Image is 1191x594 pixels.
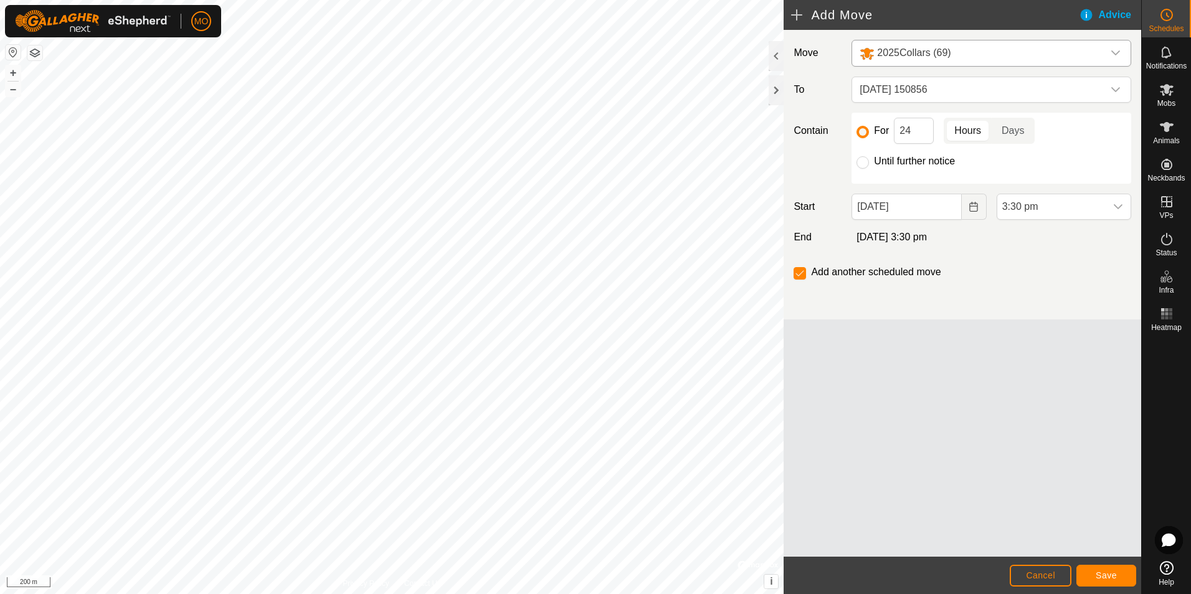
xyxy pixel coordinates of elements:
button: – [6,82,21,97]
span: 3:30 pm [997,194,1106,219]
label: Move [789,40,847,67]
h2: Add Move [791,7,1078,22]
a: Help [1142,556,1191,591]
button: Reset Map [6,45,21,60]
button: + [6,65,21,80]
span: Status [1155,249,1177,257]
div: Advice [1079,7,1141,22]
div: dropdown trigger [1103,40,1128,66]
span: [DATE] 3:30 pm [856,232,927,242]
button: Map Layers [27,45,42,60]
span: Days [1002,123,1024,138]
span: Cancel [1026,570,1055,580]
span: Neckbands [1147,174,1185,182]
span: Schedules [1149,25,1184,32]
span: MO [194,15,209,28]
div: dropdown trigger [1106,194,1131,219]
button: Cancel [1010,565,1071,587]
span: i [770,576,772,587]
span: Notifications [1146,62,1187,70]
label: Start [789,199,847,214]
button: i [764,575,778,588]
a: Contact Us [404,578,441,589]
span: Save [1096,570,1117,580]
label: To [789,77,847,103]
button: Choose Date [962,194,987,220]
label: Add another scheduled move [811,267,941,277]
span: Heatmap [1151,324,1182,331]
label: Contain [789,123,847,138]
span: 2025-08-13 150856 [855,77,1103,102]
button: Save [1076,565,1136,587]
span: Help [1159,578,1174,586]
div: dropdown trigger [1103,77,1128,102]
span: Infra [1159,286,1174,294]
span: 2025Collars (69) [877,47,951,58]
span: Animals [1153,137,1180,144]
span: 2025Collars [855,40,1103,66]
img: Gallagher Logo [15,10,171,32]
label: Until further notice [874,156,955,166]
span: Hours [954,123,981,138]
span: Mobs [1157,100,1175,107]
label: End [789,230,847,245]
span: VPs [1159,212,1173,219]
a: Privacy Policy [343,578,389,589]
label: For [874,126,889,136]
